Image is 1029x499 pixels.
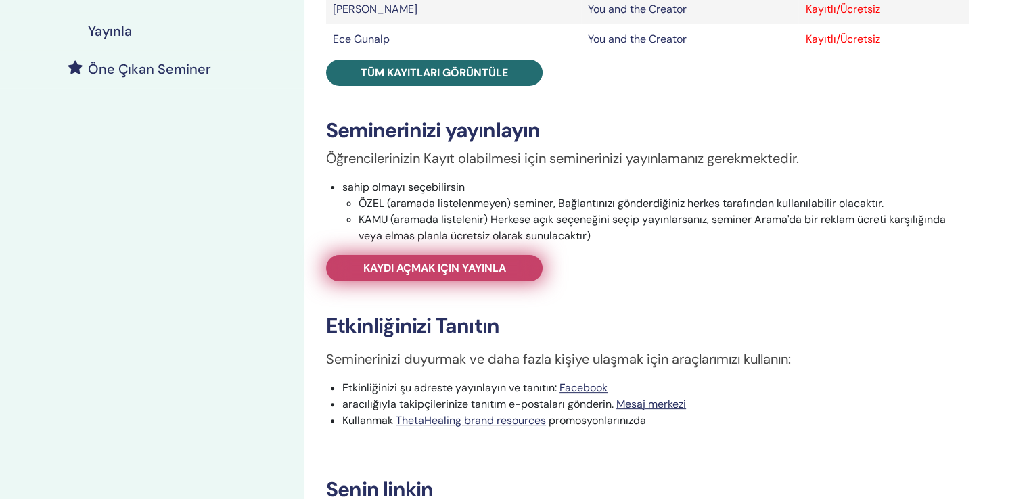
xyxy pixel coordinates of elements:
li: KAMU (aramada listelenir) Herkese açık seçeneğini seçip yayınlarsanız, seminer Arama'da bir rekla... [359,212,969,244]
a: Mesaj merkezi [616,397,686,411]
p: Öğrencilerinizin Kayıt olabilmesi için seminerinizi yayınlamanız gerekmektedir. [326,148,969,168]
span: Kaydı açmak için yayınla [363,261,506,275]
h4: Yayınla [88,23,132,39]
td: Ece Gunalp [326,24,581,54]
a: Tüm kayıtları görüntüle [326,60,543,86]
p: Seminerinizi duyurmak ve daha fazla kişiye ulaşmak için araçlarımızı kullanın: [326,349,969,369]
li: Etkinliğinizi şu adreste yayınlayın ve tanıtın: [342,380,969,396]
td: You and the Creator [581,24,798,54]
span: Tüm kayıtları görüntüle [361,66,508,80]
div: Kayıtlı/Ücretsiz [805,1,962,18]
li: ÖZEL (aramada listelenmeyen) seminer, Bağlantınızı gönderdiğiniz herkes tarafından kullanılabilir... [359,195,969,212]
li: aracılığıyla takipçilerinize tanıtım e-postaları gönderin. [342,396,969,412]
a: Kaydı açmak için yayınla [326,255,543,281]
a: ThetaHealing brand resources [396,413,546,427]
h3: Seminerinizi yayınlayın [326,118,969,143]
a: Facebook [559,381,608,395]
li: Kullanmak promosyonlarınızda [342,412,969,429]
li: sahip olmayı seçebilirsin [342,179,969,244]
h4: Öne Çıkan Seminer [88,61,211,77]
h3: Etkinliğinizi Tanıtın [326,314,969,338]
div: Kayıtlı/Ücretsiz [805,31,962,47]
